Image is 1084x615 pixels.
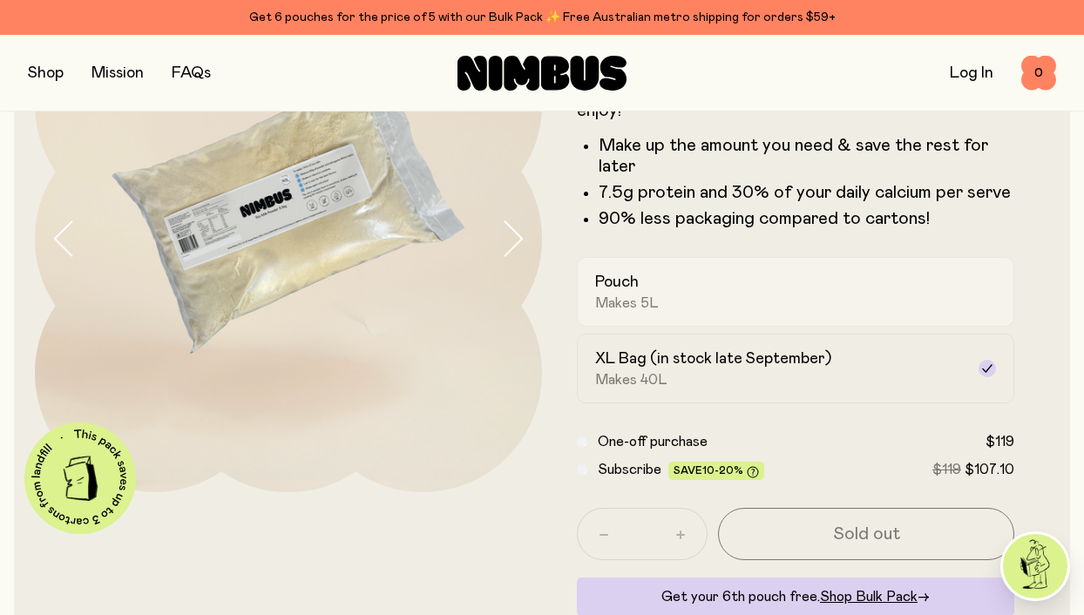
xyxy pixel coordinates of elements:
[1003,534,1067,598] img: agent
[718,508,1014,560] button: Sold out
[91,65,144,81] a: Mission
[674,465,759,478] span: Save
[1021,56,1056,91] button: 0
[599,182,1014,203] li: 7.5g protein and 30% of your daily calcium per serve
[599,135,1014,177] li: Make up the amount you need & save the rest for later
[595,294,659,312] span: Makes 5L
[599,208,1014,229] p: 90% less packaging compared to cartons!
[595,272,639,293] h2: Pouch
[833,522,900,546] span: Sold out
[598,435,708,449] span: One-off purchase
[598,463,661,476] span: Subscribe
[932,463,961,476] span: $119
[702,465,743,476] span: 10-20%
[28,7,1056,28] div: Get 6 pouches for the price of 5 with our Bulk Pack ✨ Free Australian metro shipping for orders $59+
[51,449,110,508] img: illustration-carton.png
[950,65,993,81] a: Log In
[595,348,831,369] h2: XL Bag (in stock late September)
[595,371,667,389] span: Makes 40L
[172,65,211,81] a: FAQs
[965,463,1014,476] span: $107.10
[820,590,918,604] span: Shop Bulk Pack
[986,435,1014,449] span: $119
[820,590,930,604] a: Shop Bulk Pack→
